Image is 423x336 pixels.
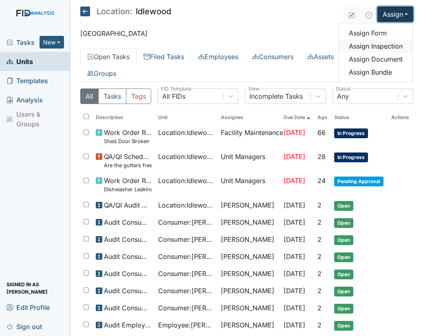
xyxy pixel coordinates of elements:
[7,93,43,106] span: Analysis
[137,48,191,65] a: Filed Tasks
[334,201,353,211] span: Open
[218,124,280,148] td: Facility Maintenance
[104,161,152,169] small: Are the gutters free of debris?
[245,48,300,65] a: Consumers
[80,65,123,82] a: Groups
[218,317,280,334] td: [PERSON_NAME]
[158,200,214,210] span: Location : Idlewood
[104,128,152,145] span: Work Order Routine Shed Door Broken needs replacing
[191,48,245,65] a: Employees
[80,29,413,38] p: [GEOGRAPHIC_DATA]
[158,176,214,186] span: Location : Idlewood
[317,287,322,295] span: 2
[104,286,152,296] span: Audit Consumers Charts
[158,269,214,279] span: Consumer : [PERSON_NAME]
[104,200,152,210] span: QA/QI Audit Checklist (ICF)
[98,88,126,104] button: Tasks
[104,234,152,244] span: Audit Consumers Charts
[284,304,305,312] span: [DATE]
[218,283,280,300] td: [PERSON_NAME]
[218,214,280,231] td: [PERSON_NAME]
[334,153,368,162] span: In Progress
[158,217,214,227] span: Consumer : [PERSON_NAME]
[388,111,413,124] th: Actions
[284,287,305,295] span: [DATE]
[7,74,48,87] span: Templates
[317,201,322,209] span: 2
[334,252,353,262] span: Open
[7,55,33,68] span: Units
[284,201,305,209] span: [DATE]
[317,304,322,312] span: 2
[80,7,171,16] h5: Idlewood
[284,235,305,243] span: [DATE]
[317,177,326,185] span: 24
[317,321,322,329] span: 2
[317,128,326,137] span: 66
[317,218,322,226] span: 2
[284,128,305,137] span: [DATE]
[334,235,353,245] span: Open
[339,53,412,66] a: Assign Document
[377,7,413,22] button: Assign
[284,177,305,185] span: [DATE]
[284,321,305,329] span: [DATE]
[218,265,280,283] td: [PERSON_NAME]
[126,88,151,104] button: Tags
[249,91,303,101] div: Incomplete Tasks
[7,38,40,47] a: Tasks
[331,111,388,124] th: Toggle SortBy
[218,111,280,124] th: Assignee
[334,177,383,186] span: Pending Approval
[104,217,152,227] span: Audit Consumers Charts
[284,270,305,278] span: [DATE]
[317,252,322,261] span: 2
[97,7,132,15] span: Location:
[284,218,305,226] span: [DATE]
[93,111,155,124] th: Toggle SortBy
[104,320,152,330] span: Audit Employees
[158,128,214,137] span: Location : Idlewood
[337,91,349,101] div: Any
[162,91,185,101] div: All FIDs
[218,231,280,248] td: [PERSON_NAME]
[7,282,64,294] span: Signed in as [PERSON_NAME]
[300,48,341,65] a: Assets
[334,287,353,296] span: Open
[334,270,353,279] span: Open
[7,301,50,314] span: Edit Profile
[317,153,326,161] span: 28
[158,152,214,161] span: Location : Idlewood
[80,88,151,104] div: Type filter
[334,218,353,228] span: Open
[158,320,214,330] span: Employee : [PERSON_NAME]
[280,111,314,124] th: Toggle SortBy
[104,137,152,145] small: Shed Door Broken needs replacing
[84,114,89,119] input: Toggle All Rows Selected
[314,111,331,124] th: Toggle SortBy
[104,152,152,169] span: QA/QI Scheduled Inspection Are the gutters free of debris?
[158,303,214,313] span: Consumer : [PERSON_NAME]
[155,111,218,124] th: Toggle SortBy
[218,248,280,265] td: [PERSON_NAME]
[334,304,353,314] span: Open
[218,172,280,197] td: Unit Managers
[40,36,64,49] button: New
[339,27,412,40] a: Assign Form
[284,252,305,261] span: [DATE]
[80,88,99,104] button: All
[80,48,137,65] a: Open Tasks
[334,321,353,331] span: Open
[158,286,214,296] span: Consumer : [PERSON_NAME]
[334,128,368,138] span: In Progress
[104,252,152,261] span: Audit Consumers Charts
[104,303,152,313] span: Audit Consumers Charts
[218,148,280,172] td: Unit Managers
[7,320,42,333] span: Sign out
[104,269,152,279] span: Audit Consumers Charts
[317,235,322,243] span: 2
[339,40,412,53] a: Assign Inspection
[317,270,322,278] span: 2
[218,300,280,317] td: [PERSON_NAME]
